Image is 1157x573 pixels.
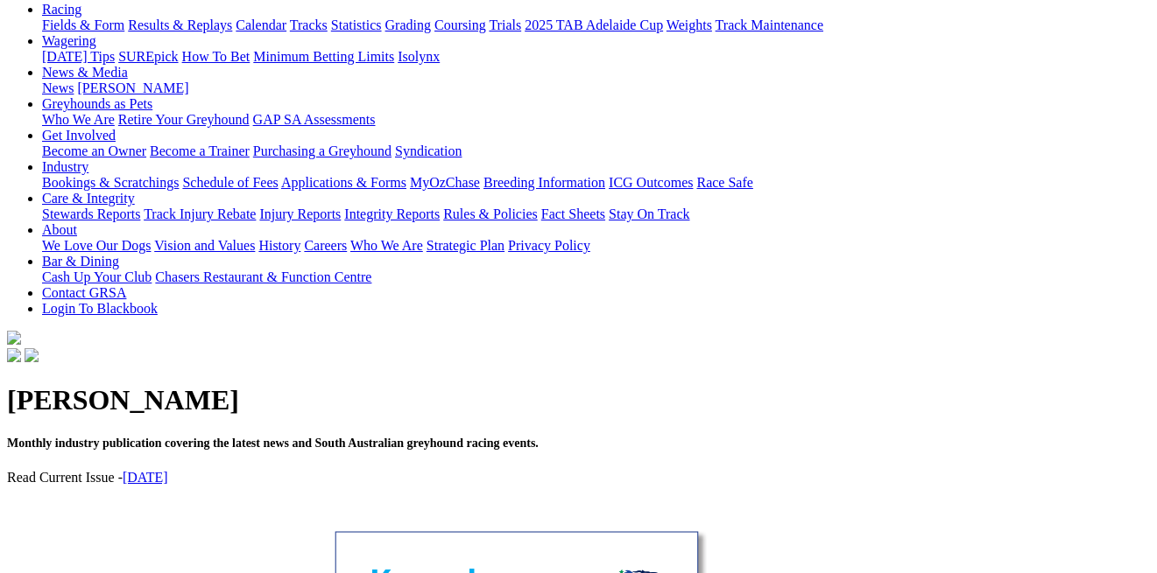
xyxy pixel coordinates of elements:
a: Race Safe [696,175,752,190]
a: 2025 TAB Adelaide Cup [525,17,663,32]
a: Stay On Track [609,206,689,221]
a: Rules & Policies [443,206,538,221]
a: Fields & Form [42,17,124,32]
a: Who We Are [350,238,423,253]
a: ICG Outcomes [609,175,693,190]
div: Bar & Dining [42,269,1150,285]
a: Grading [385,17,431,32]
a: Track Injury Rebate [144,206,256,221]
a: Wagering [42,33,96,48]
a: Injury Reports [259,206,341,221]
a: Bookings & Scratchings [42,175,179,190]
a: Racing [42,2,81,17]
a: [DATE] Tips [42,49,115,64]
a: How To Bet [182,49,250,64]
a: About [42,222,77,237]
h1: [PERSON_NAME] [7,384,1150,416]
div: Get Involved [42,143,1150,159]
a: Industry [42,159,88,174]
a: Weights [667,17,712,32]
a: Bar & Dining [42,254,119,269]
a: Privacy Policy [508,238,590,253]
a: Vision and Values [154,238,255,253]
img: logo-grsa-white.png [7,331,21,345]
a: Minimum Betting Limits [253,49,394,64]
a: Greyhounds as Pets [42,96,152,111]
a: We Love Our Dogs [42,238,151,253]
a: News [42,80,74,95]
a: News & Media [42,65,128,80]
a: Breeding Information [483,175,605,190]
img: facebook.svg [7,348,21,362]
a: Chasers Restaurant & Function Centre [155,269,371,284]
a: Tracks [290,17,328,32]
div: Wagering [42,49,1150,65]
a: Retire Your Greyhound [118,112,250,127]
a: Track Maintenance [716,17,823,32]
span: Monthly industry publication covering the latest news and South Australian greyhound racing events. [7,437,539,450]
a: Contact GRSA [42,285,126,300]
a: Login To Blackbook [42,301,158,316]
a: GAP SA Assessments [253,112,376,127]
a: Applications & Forms [281,175,406,190]
a: [PERSON_NAME] [77,80,188,95]
a: Careers [304,238,347,253]
div: Industry [42,175,1150,191]
div: Racing [42,17,1150,33]
a: Coursing [434,17,486,32]
a: Syndication [395,143,462,158]
img: twitter.svg [25,348,39,362]
a: Stewards Reports [42,206,140,221]
a: Become a Trainer [150,143,250,158]
div: About [42,238,1150,254]
a: Isolynx [398,49,440,64]
a: [DATE] [123,470,168,485]
a: History [258,238,300,253]
a: Fact Sheets [541,206,605,221]
a: Cash Up Your Club [42,269,152,284]
a: Care & Integrity [42,191,135,206]
div: News & Media [42,80,1150,96]
a: Strategic Plan [427,238,504,253]
a: Integrity Reports [344,206,440,221]
a: Become an Owner [42,143,146,158]
a: MyOzChase [410,175,480,190]
a: Get Involved [42,128,116,143]
a: SUREpick [118,49,178,64]
div: Care & Integrity [42,206,1150,222]
a: Calendar [236,17,286,32]
a: Results & Replays [128,17,232,32]
a: Purchasing a Greyhound [253,143,392,158]
div: Greyhounds as Pets [42,112,1150,128]
p: Read Current Issue - [7,470,1150,486]
a: Who We Are [42,112,115,127]
a: Schedule of Fees [182,175,278,190]
a: Trials [489,17,521,32]
a: Statistics [331,17,382,32]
